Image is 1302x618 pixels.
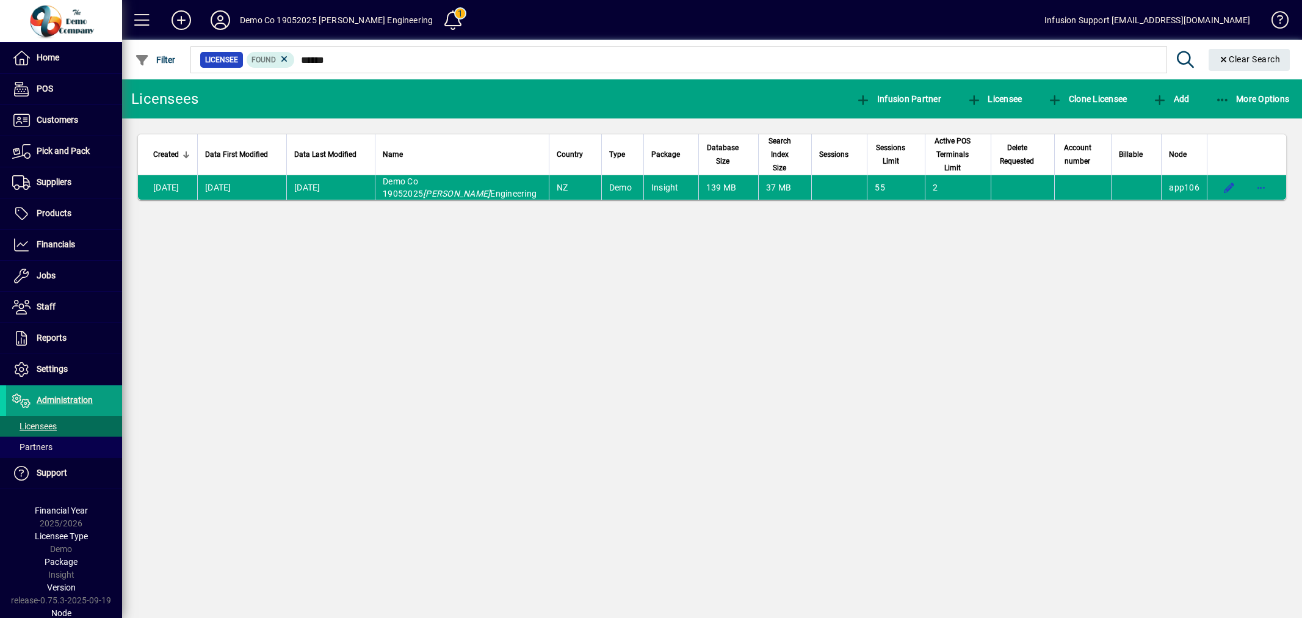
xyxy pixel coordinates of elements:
[1044,88,1130,110] button: Clone Licensee
[853,88,944,110] button: Infusion Partner
[37,115,78,125] span: Customers
[37,53,59,62] span: Home
[601,175,643,200] td: Demo
[856,94,941,104] span: Infusion Partner
[875,141,917,168] div: Sessions Limit
[6,261,122,291] a: Jobs
[875,141,906,168] span: Sessions Limit
[240,10,433,30] div: Demo Co 19052025 [PERSON_NAME] Engineering
[1218,54,1281,64] span: Clear Search
[1044,10,1250,30] div: Infusion Support [EMAIL_ADDRESS][DOMAIN_NAME]
[933,134,972,175] span: Active POS Terminals Limit
[557,148,594,161] div: Country
[6,167,122,198] a: Suppliers
[162,9,201,31] button: Add
[6,43,122,73] a: Home
[6,458,122,489] a: Support
[643,175,698,200] td: Insight
[37,271,56,280] span: Jobs
[1169,148,1187,161] span: Node
[6,105,122,136] a: Customers
[286,175,375,200] td: [DATE]
[999,141,1036,168] span: Delete Requested
[549,175,601,200] td: NZ
[706,141,740,168] span: Database Size
[12,421,57,431] span: Licensees
[45,557,78,567] span: Package
[1062,141,1104,168] div: Account number
[135,55,176,65] span: Filter
[37,84,53,93] span: POS
[6,136,122,167] a: Pick and Pack
[37,395,93,405] span: Administration
[6,437,122,457] a: Partners
[37,333,67,343] span: Reports
[37,208,71,218] span: Products
[6,354,122,385] a: Settings
[766,134,793,175] span: Search Index Size
[383,176,537,198] span: Demo Co 19052025 Engineering
[1220,178,1239,197] button: Edit
[1119,148,1143,161] span: Billable
[1209,49,1290,71] button: Clear
[651,148,680,161] span: Package
[205,54,238,66] span: Licensee
[294,148,367,161] div: Data Last Modified
[6,198,122,229] a: Products
[758,175,811,200] td: 37 MB
[651,148,691,161] div: Package
[383,148,541,161] div: Name
[1215,94,1290,104] span: More Options
[6,323,122,354] a: Reports
[251,56,276,64] span: Found
[294,148,356,161] span: Data Last Modified
[37,239,75,249] span: Financials
[1047,94,1127,104] span: Clone Licensee
[6,230,122,260] a: Financials
[37,364,68,374] span: Settings
[925,175,991,200] td: 2
[967,94,1022,104] span: Licensee
[819,148,859,161] div: Sessions
[35,506,88,515] span: Financial Year
[197,175,286,200] td: [DATE]
[1169,183,1199,192] span: app106.prod.infusionbusinesssoftware.com
[138,175,197,200] td: [DATE]
[1251,178,1271,197] button: More options
[131,89,198,109] div: Licensees
[247,52,295,68] mat-chip: Found Status: Found
[867,175,925,200] td: 55
[37,468,67,478] span: Support
[1212,88,1293,110] button: More Options
[819,148,848,161] span: Sessions
[1062,141,1093,168] span: Account number
[383,148,403,161] span: Name
[423,189,490,198] em: [PERSON_NAME]
[153,148,179,161] span: Created
[47,583,76,592] span: Version
[6,292,122,322] a: Staff
[706,141,751,168] div: Database Size
[698,175,758,200] td: 139 MB
[1119,148,1154,161] div: Billable
[766,134,804,175] div: Search Index Size
[37,177,71,187] span: Suppliers
[999,141,1047,168] div: Delete Requested
[964,88,1025,110] button: Licensee
[205,148,268,161] span: Data First Modified
[12,442,52,452] span: Partners
[35,531,88,541] span: Licensee Type
[1152,94,1189,104] span: Add
[933,134,983,175] div: Active POS Terminals Limit
[609,148,625,161] span: Type
[6,74,122,104] a: POS
[1149,88,1192,110] button: Add
[1262,2,1287,42] a: Knowledge Base
[37,302,56,311] span: Staff
[205,148,279,161] div: Data First Modified
[6,416,122,437] a: Licensees
[201,9,240,31] button: Profile
[132,49,179,71] button: Filter
[37,146,90,156] span: Pick and Pack
[1169,148,1199,161] div: Node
